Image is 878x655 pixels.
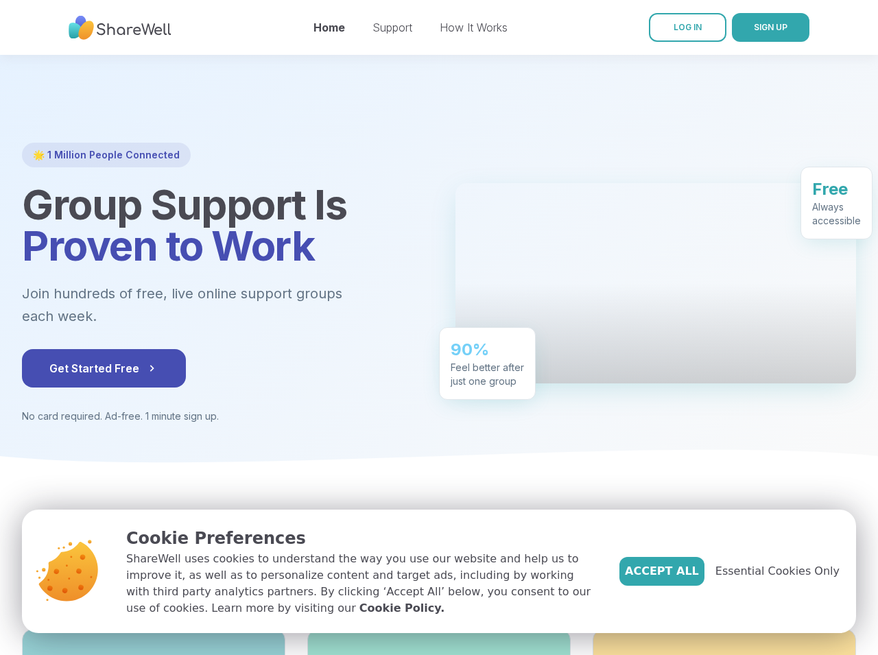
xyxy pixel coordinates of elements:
span: LOG IN [674,22,702,32]
span: Accept All [625,563,699,580]
p: ShareWell uses cookies to understand the way you use our website and help us to improve it, as we... [126,551,597,617]
a: LOG IN [649,13,726,42]
button: Accept All [619,557,704,586]
div: Feel better after just one group [451,360,524,388]
span: Get Started Free [49,360,158,377]
span: Essential Cookies Only [715,563,840,580]
button: SIGN UP [732,13,809,42]
a: Cookie Policy. [359,600,444,617]
p: Cookie Preferences [126,526,597,551]
p: Join hundreds of free, live online support groups each week. [22,283,417,327]
a: Home [313,21,345,34]
button: Get Started Free [22,349,186,388]
a: Support [372,21,412,34]
p: No card required. Ad-free. 1 minute sign up. [22,409,423,423]
a: How It Works [440,21,508,34]
img: ShareWell Nav Logo [69,9,171,47]
span: Proven to Work [22,221,314,270]
div: Free [812,178,861,200]
div: 🌟 1 Million People Connected [22,143,191,167]
h2: Find people who get it [22,505,856,530]
h1: Group Support Is [22,184,423,266]
div: Always accessible [812,200,861,227]
div: 90% [451,338,524,360]
span: SIGN UP [754,22,787,32]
